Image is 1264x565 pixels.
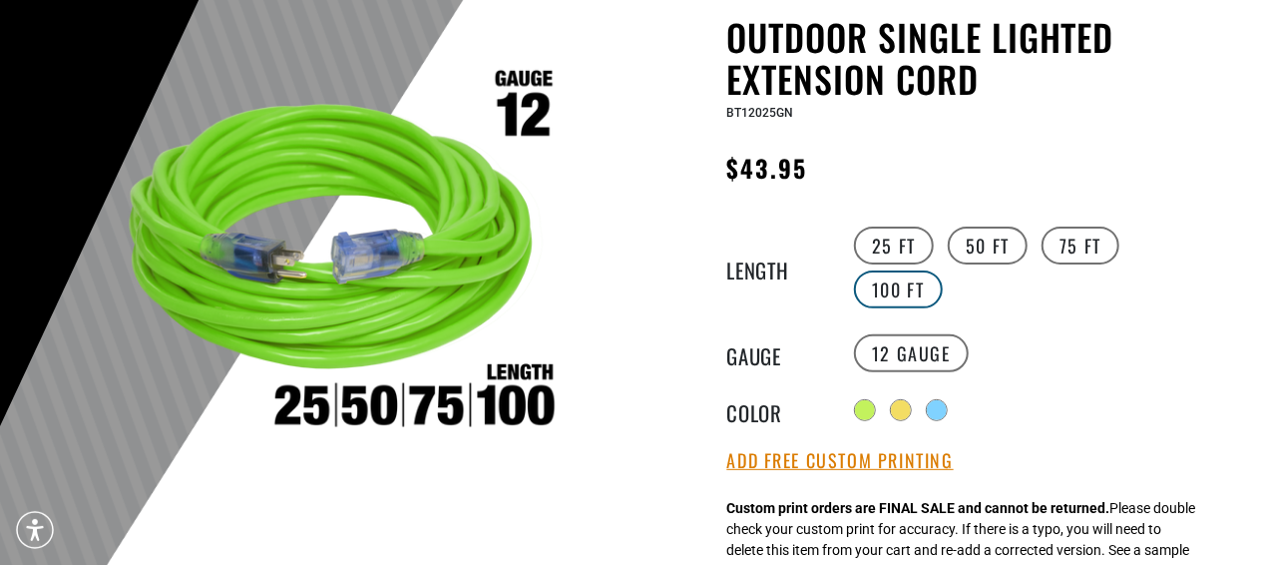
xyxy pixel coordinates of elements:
label: 75 FT [1042,227,1119,265]
label: 25 FT [854,227,934,265]
legend: Color [727,397,827,423]
h1: Outdoor Single Lighted Extension Cord [727,16,1216,100]
strong: Custom print orders are FINAL SALE and cannot be returned. [727,500,1110,516]
legend: Length [727,255,827,281]
label: 50 FT [948,227,1028,265]
label: 100 FT [854,271,943,308]
label: 12 Gauge [854,334,969,372]
button: Add Free Custom Printing [727,450,954,472]
span: $43.95 [727,150,807,186]
legend: Gauge [727,340,827,366]
span: BT12025GN [727,106,794,120]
